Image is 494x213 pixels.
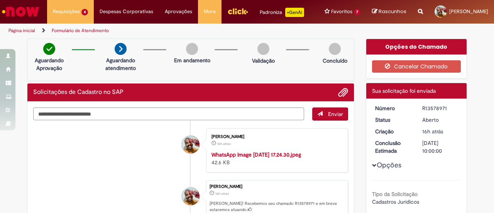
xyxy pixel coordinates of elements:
[285,8,304,17] p: +GenAi
[372,87,436,94] span: Sua solicitação foi enviada
[211,151,301,158] a: WhatsApp Image [DATE] 17.24.30.jpeg
[1,4,41,19] img: ServiceNow
[210,184,344,189] div: [PERSON_NAME]
[372,60,461,73] button: Cancelar Chamado
[182,136,200,153] div: Emerson Borges De Souza
[100,8,153,15] span: Despesas Corporativas
[372,8,406,15] a: Rascunhos
[43,43,55,55] img: check-circle-green.png
[329,43,341,55] img: img-circle-grey.png
[210,201,344,213] p: [PERSON_NAME]! Recebemos seu chamado R13578971 e em breve estaremos atuando.
[217,141,231,146] span: 16h atrás
[217,141,231,146] time: 29/09/2025 19:16:14
[102,56,139,72] p: Aguardando atendimento
[422,128,443,135] time: 29/09/2025 19:16:22
[33,107,304,120] textarea: Digite sua mensagem aqui...
[257,43,269,55] img: img-circle-grey.png
[115,43,127,55] img: arrow-next.png
[52,27,109,34] a: Formulário de Atendimento
[204,8,216,15] span: More
[379,8,406,15] span: Rascunhos
[372,198,419,205] span: Cadastros Jurídicos
[312,107,348,121] button: Enviar
[369,104,417,112] dt: Número
[369,128,417,135] dt: Criação
[449,8,488,15] span: [PERSON_NAME]
[338,87,348,97] button: Adicionar anexos
[422,104,458,112] div: R13578971
[165,8,192,15] span: Aprovações
[369,139,417,155] dt: Conclusão Estimada
[372,191,418,198] b: Tipo da Solicitação
[331,8,352,15] span: Favoritos
[366,39,467,55] div: Opções do Chamado
[211,151,340,166] div: 42.6 KB
[215,191,229,196] time: 29/09/2025 19:16:22
[211,135,340,139] div: [PERSON_NAME]
[182,187,200,205] div: Emerson Borges De Souza
[260,8,304,17] div: Padroniza
[174,56,210,64] p: Em andamento
[422,128,458,135] div: 29/09/2025 19:16:22
[323,57,347,65] p: Concluído
[227,5,248,17] img: click_logo_yellow_360x200.png
[422,139,458,155] div: [DATE] 10:00:00
[8,27,35,34] a: Página inicial
[215,191,229,196] span: 16h atrás
[81,9,88,15] span: 4
[422,128,443,135] span: 16h atrás
[369,116,417,124] dt: Status
[186,43,198,55] img: img-circle-grey.png
[30,56,68,72] p: Aguardando Aprovação
[328,111,343,118] span: Enviar
[354,9,360,15] span: 7
[6,24,323,38] ul: Trilhas de página
[252,57,275,65] p: Validação
[422,116,458,124] div: Aberto
[33,89,123,96] h2: Solicitações de Cadastro no SAP Histórico de tíquete
[53,8,80,15] span: Requisições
